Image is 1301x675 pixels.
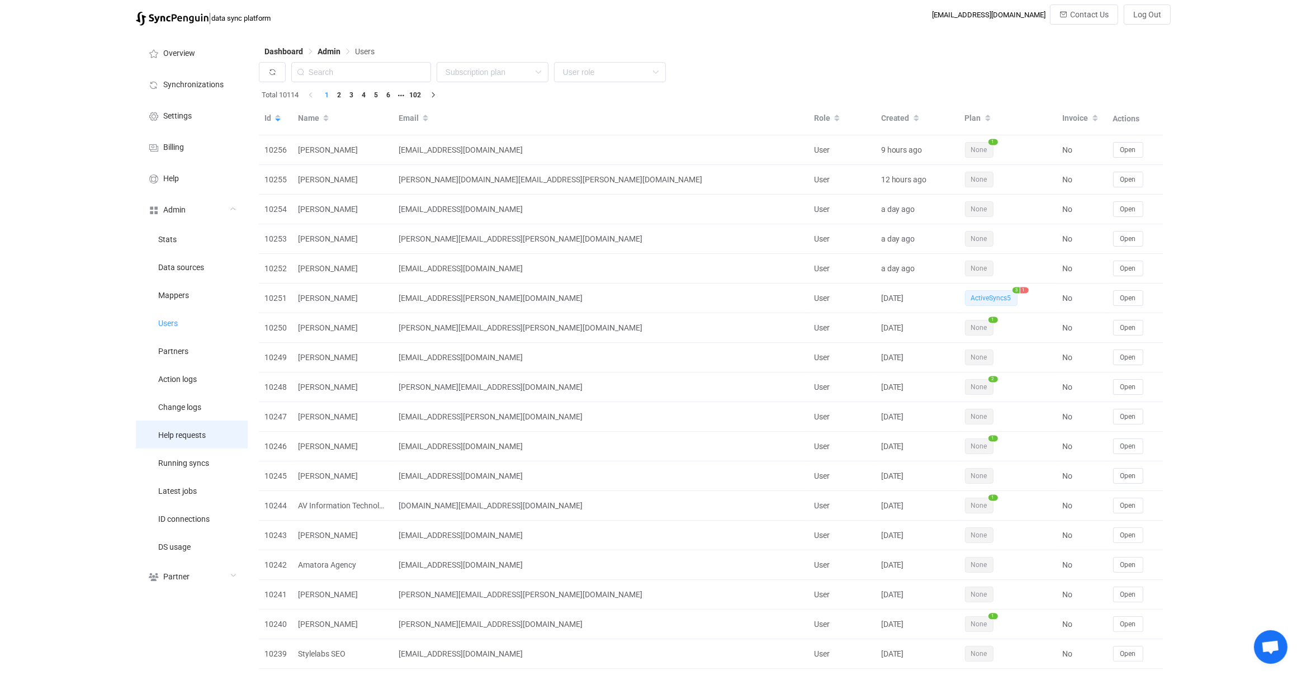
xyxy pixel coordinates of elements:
[1070,10,1109,19] span: Contact Us
[1113,261,1143,276] button: Open
[259,499,292,512] div: 10244
[1113,527,1143,543] button: Open
[262,89,299,101] span: Total 10114
[437,62,548,82] input: Subscription plan
[333,89,346,101] li: 2
[163,143,184,152] span: Billing
[136,309,248,337] a: Users
[136,337,248,365] a: Partners
[158,543,191,552] span: DS usage
[1050,4,1118,25] button: Contact Us
[1057,144,1108,157] div: No
[1113,142,1143,158] button: Open
[136,253,248,281] a: Data sources
[318,47,340,56] span: Admin
[1057,529,1108,542] div: No
[1113,616,1143,632] button: Open
[1057,440,1108,453] div: No
[407,89,423,101] li: 102
[355,47,375,56] span: Users
[358,89,370,101] li: 4
[292,588,393,601] div: [PERSON_NAME]
[1057,233,1108,246] div: No
[1133,10,1161,19] span: Log Out
[259,173,292,186] div: 10255
[1113,441,1143,450] a: Open
[965,201,994,217] span: None
[136,100,248,131] a: Settings
[136,532,248,560] a: DS usage
[965,350,994,365] span: None
[1113,320,1143,336] button: Open
[1113,174,1143,183] a: Open
[554,62,666,82] input: User role
[1057,322,1108,334] div: No
[808,648,876,660] div: User
[965,468,994,484] span: None
[158,375,197,384] span: Action logs
[136,393,248,421] a: Change logs
[965,231,994,247] span: None
[382,89,395,101] li: 6
[1120,146,1136,154] span: Open
[1120,176,1136,183] span: Open
[264,48,375,55] div: Breadcrumb
[136,37,248,68] a: Overview
[163,573,190,582] span: Partner
[1113,646,1143,662] button: Open
[1113,293,1143,302] a: Open
[876,529,959,542] div: [DATE]
[1113,619,1143,628] a: Open
[808,262,876,275] div: User
[1113,589,1143,598] a: Open
[876,559,959,572] div: [DATE]
[1120,205,1136,213] span: Open
[1113,409,1143,424] button: Open
[808,292,876,305] div: User
[1120,620,1136,628] span: Open
[259,410,292,423] div: 10247
[136,476,248,504] a: Latest jobs
[393,470,808,483] div: [EMAIL_ADDRESS][DOMAIN_NAME]
[393,233,808,246] div: [PERSON_NAME][EMAIL_ADDRESS][PERSON_NAME][DOMAIN_NAME]
[965,320,994,336] span: None
[876,588,959,601] div: [DATE]
[808,588,876,601] div: User
[1113,379,1143,395] button: Open
[1057,173,1108,186] div: No
[393,144,808,157] div: [EMAIL_ADDRESS][DOMAIN_NAME]
[1120,531,1136,539] span: Open
[1113,145,1143,154] a: Open
[136,281,248,309] a: Mappers
[259,262,292,275] div: 10252
[808,109,876,128] div: Role
[259,109,292,128] div: Id
[965,498,994,513] span: None
[393,440,808,453] div: [EMAIL_ADDRESS][DOMAIN_NAME]
[1113,201,1143,217] button: Open
[158,263,204,272] span: Data sources
[292,292,393,305] div: [PERSON_NAME]
[808,559,876,572] div: User
[1013,287,1020,294] span: 3
[876,109,959,128] div: Created
[393,588,808,601] div: [PERSON_NAME][EMAIL_ADDRESS][PERSON_NAME][DOMAIN_NAME]
[163,206,186,215] span: Admin
[1057,470,1108,483] div: No
[1113,204,1143,213] a: Open
[292,262,393,275] div: [PERSON_NAME]
[136,12,209,26] img: syncpenguin.svg
[1113,382,1143,391] a: Open
[1254,630,1288,664] a: Open chat
[393,618,808,631] div: [PERSON_NAME][EMAIL_ADDRESS][DOMAIN_NAME]
[1120,561,1136,569] span: Open
[1120,324,1136,332] span: Open
[259,618,292,631] div: 10240
[292,470,393,483] div: [PERSON_NAME]
[965,290,1018,306] span: ActiveSyncs5
[393,529,808,542] div: [EMAIL_ADDRESS][DOMAIN_NAME]
[808,410,876,423] div: User
[292,648,393,660] div: Stylelabs SEO
[259,233,292,246] div: 10253
[292,351,393,364] div: [PERSON_NAME]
